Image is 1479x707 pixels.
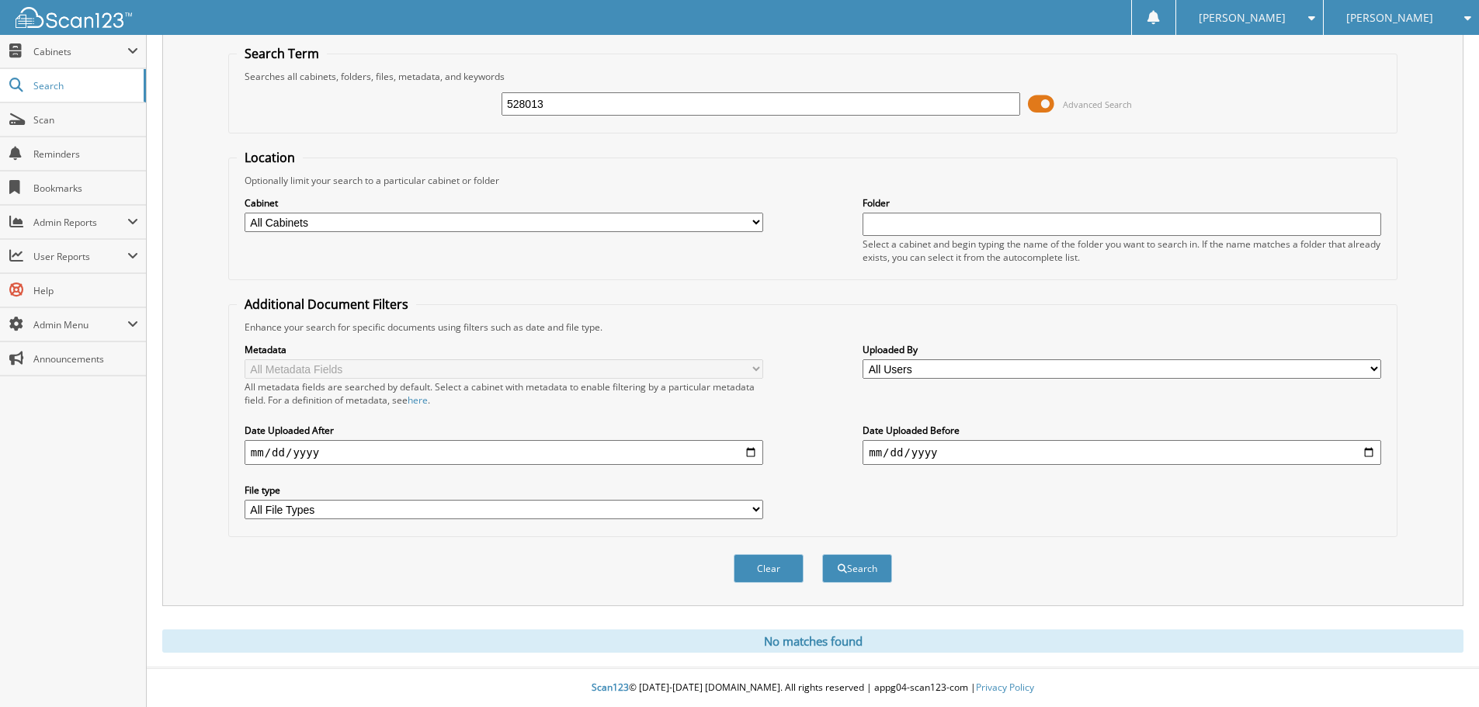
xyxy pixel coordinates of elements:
[237,45,327,62] legend: Search Term
[162,629,1463,653] div: No matches found
[33,284,138,297] span: Help
[976,681,1034,694] a: Privacy Policy
[245,380,763,407] div: All metadata fields are searched by default. Select a cabinet with metadata to enable filtering b...
[147,669,1479,707] div: © [DATE]-[DATE] [DOMAIN_NAME]. All rights reserved | appg04-scan123-com |
[245,196,763,210] label: Cabinet
[33,147,138,161] span: Reminders
[1401,632,1479,707] iframe: Chat Widget
[863,343,1381,356] label: Uploaded By
[408,393,428,407] a: here
[33,318,127,331] span: Admin Menu
[237,149,303,166] legend: Location
[33,113,138,126] span: Scan
[1063,99,1132,110] span: Advanced Search
[245,424,763,437] label: Date Uploaded After
[237,174,1389,187] div: Optionally limit your search to a particular cabinet or folder
[245,440,763,465] input: start
[33,216,127,229] span: Admin Reports
[1346,13,1433,23] span: [PERSON_NAME]
[863,424,1381,437] label: Date Uploaded Before
[1199,13,1286,23] span: [PERSON_NAME]
[33,45,127,58] span: Cabinets
[822,554,892,583] button: Search
[245,483,763,497] label: File type
[16,7,132,28] img: scan123-logo-white.svg
[237,70,1389,83] div: Searches all cabinets, folders, files, metadata, and keywords
[237,296,416,313] legend: Additional Document Filters
[33,79,136,92] span: Search
[33,250,127,263] span: User Reports
[33,352,138,366] span: Announcements
[863,440,1381,465] input: end
[734,554,804,583] button: Clear
[863,237,1381,264] div: Select a cabinet and begin typing the name of the folder you want to search in. If the name match...
[237,321,1389,334] div: Enhance your search for specific documents using filters such as date and file type.
[33,182,138,195] span: Bookmarks
[245,343,763,356] label: Metadata
[592,681,629,694] span: Scan123
[863,196,1381,210] label: Folder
